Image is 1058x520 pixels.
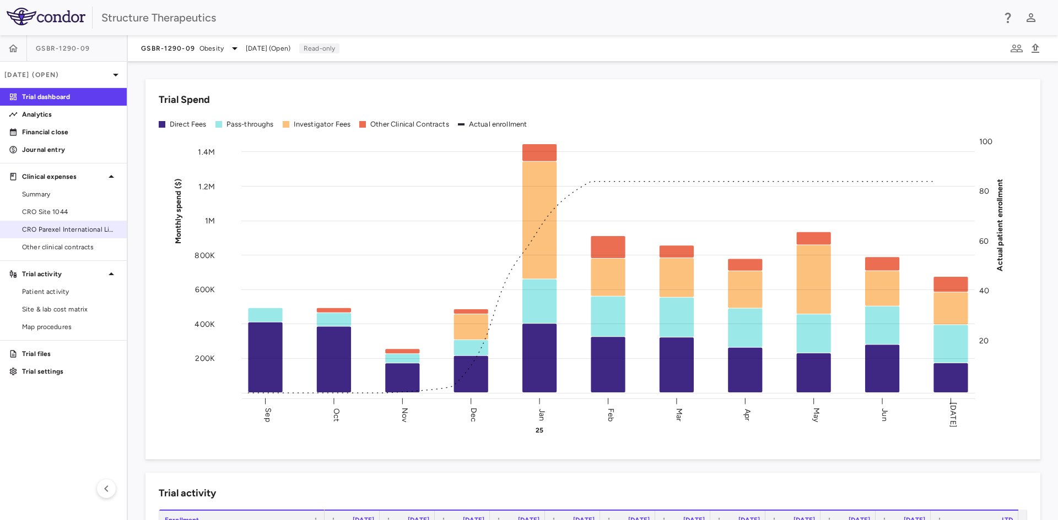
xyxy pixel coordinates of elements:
p: Analytics [22,110,118,119]
div: Direct Fees [170,119,207,129]
p: Read-only [299,43,339,53]
tspan: 1.2M [198,182,215,191]
p: Trial dashboard [22,92,118,102]
span: GSBR-1290-09 [141,44,195,53]
span: Map procedures [22,322,118,332]
text: Oct [332,408,341,421]
tspan: 100 [979,137,992,146]
div: Actual enrollment [469,119,527,129]
tspan: 80 [979,187,989,196]
div: Structure Therapeutics [101,9,994,26]
span: CRO Parexel International Limited [22,225,118,234]
text: Dec [469,407,478,422]
text: Jan [537,408,547,420]
p: Clinical expenses [22,172,105,182]
tspan: Actual patient enrollment [995,178,1005,271]
span: Obesity [199,43,224,53]
tspan: 40 [979,286,989,295]
tspan: 1M [205,216,215,226]
div: Pass-throughs [226,119,274,129]
p: [DATE] (Open) [4,70,109,80]
span: CRO Site 1044 [22,207,118,217]
h6: Trial activity [159,486,216,501]
text: May [812,407,821,422]
span: Patient activity [22,287,118,297]
p: Trial activity [22,269,105,279]
p: Financial close [22,127,118,137]
text: Apr [743,408,752,420]
h6: Trial Spend [159,92,210,107]
text: Jun [880,408,889,421]
span: Summary [22,189,118,199]
tspan: 200K [195,354,215,363]
tspan: 20 [979,336,989,345]
span: Other clinical contracts [22,242,118,252]
span: GSBR-1290-09 [36,44,90,53]
div: Other Clinical Contracts [370,119,449,129]
p: Trial files [22,349,118,359]
p: Trial settings [22,366,118,376]
tspan: 400K [195,319,215,329]
tspan: 60 [979,236,989,245]
text: 25 [536,426,543,434]
tspan: 800K [195,250,215,260]
img: logo-full-SnFGN8VE.png [7,8,85,25]
text: Sep [263,408,273,422]
p: Journal entry [22,145,118,155]
div: Investigator Fees [294,119,351,129]
text: [DATE] [948,402,958,428]
span: Site & lab cost matrix [22,304,118,314]
text: Nov [400,407,409,422]
text: Feb [606,408,616,421]
tspan: Monthly spend ($) [174,178,183,244]
tspan: 1.4M [198,147,215,156]
tspan: 600K [195,285,215,294]
span: [DATE] (Open) [246,43,290,53]
text: Mar [674,408,684,421]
